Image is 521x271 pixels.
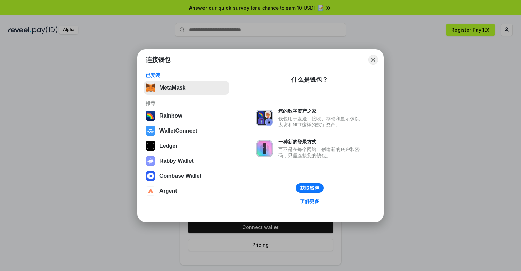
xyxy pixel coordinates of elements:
button: Argent [144,184,229,198]
div: 已安装 [146,72,227,78]
div: 获取钱包 [300,185,319,191]
button: Close [368,55,378,65]
div: Argent [159,188,177,194]
img: svg+xml,%3Csvg%20fill%3D%22none%22%20height%3D%2233%22%20viewBox%3D%220%200%2035%2033%22%20width%... [146,83,155,93]
div: MetaMask [159,85,185,91]
img: svg+xml,%3Csvg%20xmlns%3D%22http%3A%2F%2Fwww.w3.org%2F2000%2Fsvg%22%20width%3D%2228%22%20height%3... [146,141,155,151]
div: 一种新的登录方式 [278,139,363,145]
button: Coinbase Wallet [144,169,229,183]
button: MetaMask [144,81,229,95]
div: 什么是钱包？ [291,76,328,84]
img: svg+xml,%3Csvg%20width%3D%22120%22%20height%3D%22120%22%20viewBox%3D%220%200%20120%20120%22%20fil... [146,111,155,121]
img: svg+xml,%3Csvg%20xmlns%3D%22http%3A%2F%2Fwww.w3.org%2F2000%2Fsvg%22%20fill%3D%22none%22%20viewBox... [256,140,273,157]
h1: 连接钱包 [146,56,170,64]
div: Ledger [159,143,178,149]
button: Rainbow [144,109,229,123]
div: Coinbase Wallet [159,173,201,179]
button: Rabby Wallet [144,154,229,168]
div: 而不是在每个网站上创建新的账户和密码，只需连接您的钱包。 [278,146,363,159]
div: 推荐 [146,100,227,106]
div: 您的数字资产之家 [278,108,363,114]
button: WalletConnect [144,124,229,138]
img: svg+xml,%3Csvg%20width%3D%2228%22%20height%3D%2228%22%20viewBox%3D%220%200%2028%2028%22%20fill%3D... [146,126,155,136]
img: svg+xml,%3Csvg%20xmlns%3D%22http%3A%2F%2Fwww.w3.org%2F2000%2Fsvg%22%20fill%3D%22none%22%20viewBox... [146,156,155,166]
img: svg+xml,%3Csvg%20width%3D%2228%22%20height%3D%2228%22%20viewBox%3D%220%200%2028%2028%22%20fill%3D... [146,171,155,181]
div: WalletConnect [159,128,197,134]
div: 了解更多 [300,198,319,204]
img: svg+xml,%3Csvg%20xmlns%3D%22http%3A%2F%2Fwww.w3.org%2F2000%2Fsvg%22%20fill%3D%22none%22%20viewBox... [256,110,273,126]
img: svg+xml,%3Csvg%20width%3D%2228%22%20height%3D%2228%22%20viewBox%3D%220%200%2028%2028%22%20fill%3D... [146,186,155,196]
div: Rainbow [159,113,182,119]
a: 了解更多 [296,197,323,206]
button: 获取钱包 [296,183,324,193]
div: Rabby Wallet [159,158,194,164]
div: 钱包用于发送、接收、存储和显示像以太坊和NFT这样的数字资产。 [278,116,363,128]
button: Ledger [144,139,229,153]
